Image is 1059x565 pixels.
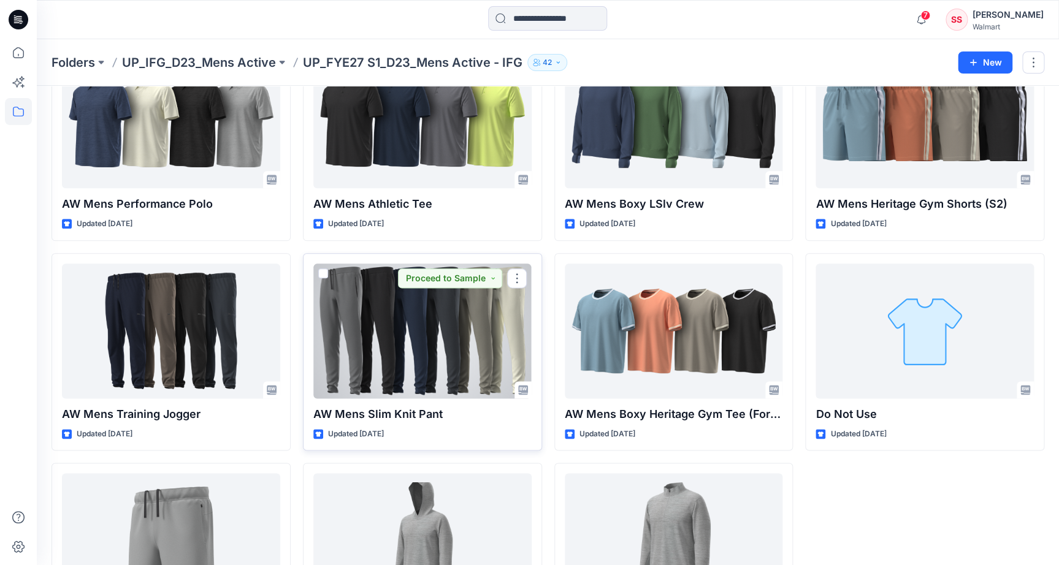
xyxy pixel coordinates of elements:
a: AW Mens Boxy LSlv Crew [565,53,783,188]
p: AW Mens Performance Polo [62,195,280,213]
a: AW Mens Athletic Tee [313,53,532,188]
a: Folders [52,54,95,71]
p: AW Mens Heritage Gym Shorts (S2) [816,195,1034,213]
p: Updated [DATE] [77,218,132,230]
span: 7 [920,10,930,20]
a: AW Mens Heritage Gym Shorts (S2) [816,53,1034,188]
p: Updated [DATE] [328,218,384,230]
a: AW Mens Training Jogger [62,264,280,398]
a: AW Mens Slim Knit Pant [313,264,532,398]
a: Do Not Use [816,264,1034,398]
p: Updated [DATE] [579,218,635,230]
div: SS [946,9,968,31]
div: [PERSON_NAME] [973,7,1044,22]
p: AW Mens Slim Knit Pant [313,406,532,423]
p: Updated [DATE] [77,428,132,441]
p: AW Mens Boxy LSlv Crew [565,195,783,213]
p: Updated [DATE] [328,428,384,441]
p: Updated [DATE] [830,428,886,441]
p: AW Mens Boxy Heritage Gym Tee (For S2) [565,406,783,423]
button: New [958,51,1012,74]
a: AW Mens Boxy Heritage Gym Tee (For S2) [565,264,783,398]
p: Do Not Use [816,406,1034,423]
p: UP_FYE27 S1_D23_Mens Active - IFG [303,54,522,71]
button: 42 [527,54,567,71]
p: AW Mens Training Jogger [62,406,280,423]
p: AW Mens Athletic Tee [313,195,532,213]
p: 42 [543,56,552,69]
a: UP_IFG_D23_Mens Active [122,54,276,71]
p: Updated [DATE] [579,428,635,441]
div: Walmart [973,22,1044,31]
p: Updated [DATE] [830,218,886,230]
a: AW Mens Performance Polo [62,53,280,188]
